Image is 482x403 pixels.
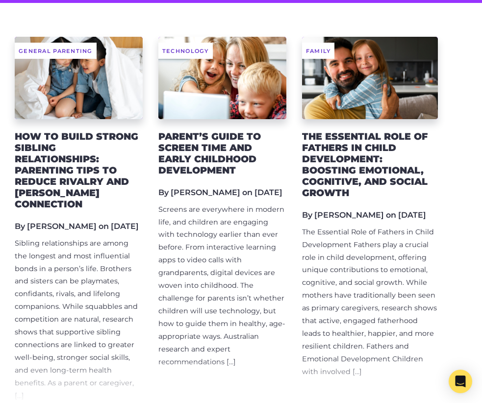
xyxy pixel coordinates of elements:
[302,210,438,220] h5: By [PERSON_NAME] on [DATE]
[15,37,143,403] a: General Parenting How to Build Strong Sibling Relationships: Parenting Tips to Reduce Rivalry and...
[158,131,286,176] h2: Parent’s Guide to Screen Time and Early Childhood Development
[302,226,438,378] div: The Essential Role of Fathers in Child Development Fathers play a crucial role in child developme...
[15,237,143,403] div: Sibling relationships are among the longest and most influential bonds in a person’s life. Brothe...
[449,370,472,393] div: Open Intercom Messenger
[15,222,143,231] h5: By [PERSON_NAME] on [DATE]
[302,37,438,403] a: Family The Essential Role of Fathers in Child Development: Boosting Emotional, Cognitive, and Soc...
[15,131,143,210] h2: How to Build Strong Sibling Relationships: Parenting Tips to Reduce Rivalry and [PERSON_NAME] Con...
[15,43,97,59] span: General Parenting
[158,203,286,369] div: Screens are everywhere in modern life, and children are engaging with technology earlier than eve...
[302,43,335,59] span: Family
[158,43,213,59] span: Technology
[158,188,286,197] h5: By [PERSON_NAME] on [DATE]
[302,131,438,199] h2: The Essential Role of Fathers in Child Development: Boosting Emotional, Cognitive, and Social Growth
[158,37,286,403] a: Technology Parent’s Guide to Screen Time and Early Childhood Development By [PERSON_NAME] on [DAT...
